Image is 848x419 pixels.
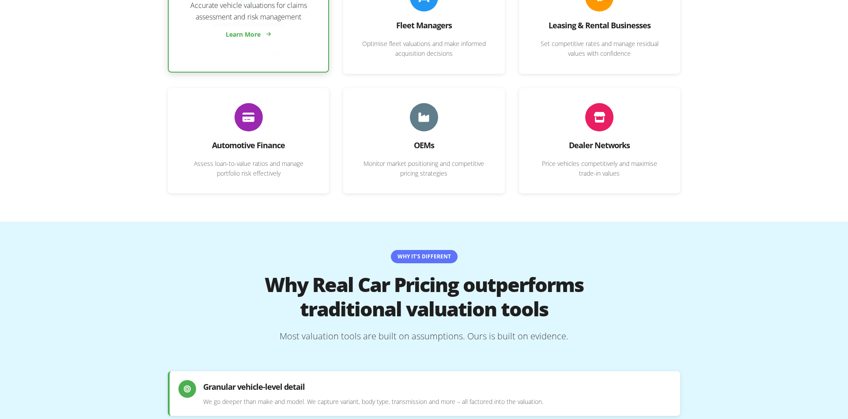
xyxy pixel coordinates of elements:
[203,397,671,407] p: We go deeper than make and model. We capture variant, body type, transmission and more – all fact...
[391,250,458,263] p: Why It's Different
[519,88,680,194] div: Learn more about Dealer Networks
[203,380,671,393] h3: Granular vehicle-level detail
[247,272,601,321] h2: Why Real Car Pricing outperforms traditional valuation tools
[168,330,680,343] p: Most valuation tools are built on assumptions. Ours is built on evidence.
[168,88,329,194] div: Learn more about Automotive Finance
[226,30,271,39] a: Learn More
[343,88,504,194] div: Learn more about OEMs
